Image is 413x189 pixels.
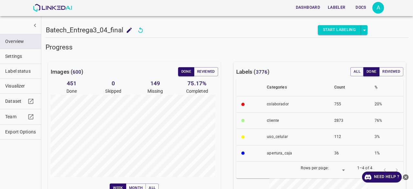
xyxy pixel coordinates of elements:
[29,19,41,31] button: show more
[5,83,36,89] span: Visualizer
[5,38,36,45] span: Overview
[349,1,372,14] a: Docs
[46,26,123,35] h5: Batech_Entrega3_04_final
[331,166,347,174] div: ​
[329,112,369,129] th: 2873
[369,129,403,145] th: 3%
[379,67,403,76] button: Reviewed
[369,145,403,162] th: 1%
[5,113,26,120] span: Team
[93,88,135,95] p: Skipped
[318,25,368,35] div: split button
[236,67,270,76] h6: Labels ( )
[176,79,218,88] h6: 75.17 %
[134,79,176,88] h6: 149
[372,2,384,14] button: Open settings
[262,145,329,162] th: apertura_caja
[402,172,410,183] button: close-help
[262,96,329,113] th: colaborador
[93,79,135,88] h6: 0
[51,67,84,76] h6: Images ( )
[51,79,93,88] h6: 451
[262,112,329,129] th: ​​cliente
[293,2,323,13] button: Dashboard
[5,53,36,60] span: Settings
[363,67,379,76] button: Done
[5,98,26,105] span: Dataset
[350,2,371,13] button: Docs
[301,165,329,171] p: Rows per page:
[369,96,403,113] th: 20%
[369,79,403,96] th: %
[262,129,329,145] th: uso_celular
[318,25,361,35] button: Start Labeling
[262,79,329,96] th: Categories
[350,67,364,76] button: All
[372,2,384,14] div: A
[45,43,408,52] h5: Progress
[357,165,372,171] p: 1–4 of 4
[5,68,36,75] span: Label status
[123,24,135,36] button: add to shopping cart
[292,1,324,14] a: Dashboard
[51,88,93,95] p: Done
[325,2,348,13] button: Labeler
[134,88,176,95] p: Missing
[329,96,369,113] th: 755
[329,145,369,162] th: 36
[369,112,403,129] th: 76%
[176,88,218,95] p: Completed
[329,79,369,96] th: Count
[361,25,368,35] button: select role
[256,69,268,75] span: 3776
[194,67,218,76] button: Reviewed
[73,69,81,75] span: 600
[329,129,369,145] th: 112
[362,172,402,183] a: Need Help ?
[324,1,349,14] a: Labeler
[33,4,72,12] img: LinkedAI
[5,129,36,135] span: Export Options
[178,67,194,76] button: Done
